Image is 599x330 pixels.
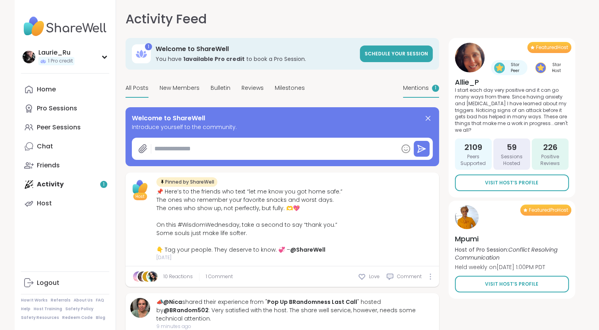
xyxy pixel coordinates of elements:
[156,323,434,330] span: 9 minutes ago
[455,246,557,262] i: Conflict Resolving Communication
[160,84,200,92] span: New Members
[146,271,150,282] span: R
[34,306,62,312] a: Host Training
[455,77,569,87] h4: Allie_P
[156,298,434,323] div: 📣 shared their experience from " " hosted by : Very satisfied with the host. The share well servi...
[360,46,433,62] a: Schedule your session
[138,271,148,282] img: laurarose
[156,55,355,63] h3: You have to book a Pro Session.
[290,246,325,254] a: @ShareWell
[37,199,52,208] div: Host
[21,80,109,99] a: Home
[156,177,217,187] div: Pinned by ShareWell
[164,273,193,280] a: 10 Reactions
[132,123,433,131] span: Introduce yourself to the community.
[397,273,422,280] span: Comment
[21,273,109,292] a: Logout
[74,298,93,303] a: About Us
[21,315,59,321] a: Safety Resources
[147,271,158,282] img: Sha777
[242,84,264,92] span: Reviews
[494,63,505,73] img: Star Peer
[535,154,565,167] span: Positive Reviews
[23,51,35,63] img: Laurie_Ru
[21,156,109,175] a: Friends
[496,154,527,167] span: Sessions Hosted
[455,87,569,134] p: I start each day very positive and it can go many ways from there. Since having anxiety and [MEDI...
[37,85,56,94] div: Home
[458,154,489,167] span: Peers Supported
[21,298,48,303] a: How It Works
[455,174,569,191] a: Visit Host’s Profile
[156,45,355,53] h3: Welcome to ShareWell
[485,281,538,288] span: Visit Host’s Profile
[135,193,145,199] span: Host
[96,315,105,321] a: Blog
[96,298,104,303] a: FAQ
[156,254,342,261] span: [DATE]
[126,84,148,92] span: All Posts
[21,137,109,156] a: Chat
[21,306,30,312] a: Help
[507,142,517,153] span: 59
[548,62,566,74] span: Star Host
[65,306,93,312] a: Safety Policy
[156,188,342,254] div: 📌 Here’s to the friends who text “let me know you got home safe.” The ones who remember your favo...
[51,298,70,303] a: Referrals
[543,142,557,153] span: 226
[133,271,143,282] img: CharIotte
[206,273,233,280] span: 1 Comment
[365,50,428,57] span: Schedule your session
[21,13,109,40] img: ShareWell Nav Logo
[455,205,479,229] img: Mpumi
[455,276,569,292] a: Visit Host’s Profile
[48,58,73,64] span: 1 Pro credit
[21,194,109,213] a: Host
[37,142,53,151] div: Chat
[145,43,152,50] div: 1
[21,118,109,137] a: Peer Sessions
[37,123,81,132] div: Peer Sessions
[183,55,245,63] b: 1 available Pro credit
[535,63,546,73] img: Star Host
[536,44,568,51] span: Featured Host
[163,298,182,306] a: @Nica
[130,177,150,197] img: ShareWell
[211,84,230,92] span: Bulletin
[455,234,569,244] h4: Mpumi
[267,298,357,306] a: Pop Up BRandomness Last Call
[455,246,569,262] p: Host of Pro Session:
[403,84,429,92] span: Mentions
[164,306,209,314] a: @BRandom502
[435,85,436,91] span: 1
[62,315,93,321] a: Redeem Code
[21,99,109,118] a: Pro Sessions
[506,62,524,74] span: Star Peer
[529,207,568,213] span: Featured Pro Host
[38,48,74,57] div: Laurie_Ru
[464,142,482,153] span: 2109
[485,179,538,186] span: Visit Host’s Profile
[455,263,569,271] p: Held weekly on [DATE] 1:00PM PDT
[126,9,207,28] h1: Activity Feed
[37,104,77,113] div: Pro Sessions
[37,279,59,287] div: Logout
[369,273,380,280] span: Love
[455,43,485,72] img: Allie_P
[132,114,205,123] span: Welcome to ShareWell
[275,84,305,92] span: Milestones
[37,161,60,170] div: Friends
[130,298,150,318] img: Nica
